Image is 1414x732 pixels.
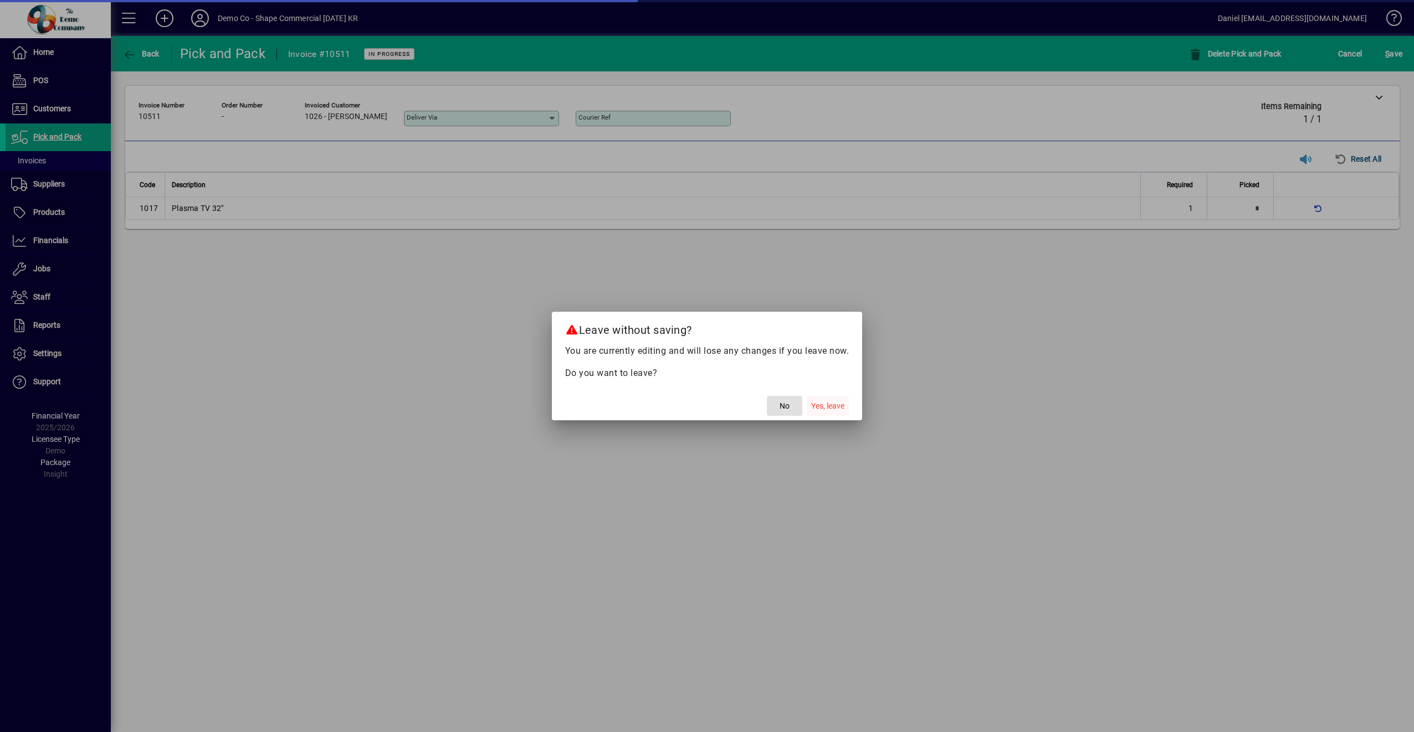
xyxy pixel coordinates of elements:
[565,367,849,380] p: Do you want to leave?
[811,400,844,412] span: Yes, leave
[807,396,849,416] button: Yes, leave
[552,312,863,344] h2: Leave without saving?
[780,400,790,412] span: No
[767,396,802,416] button: No
[565,344,849,358] p: You are currently editing and will lose any changes if you leave now.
